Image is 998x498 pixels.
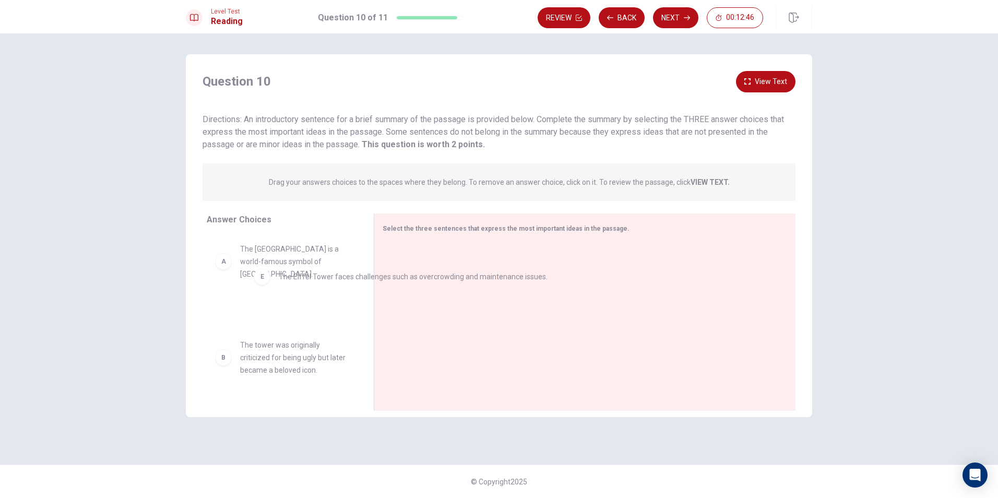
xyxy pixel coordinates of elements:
[203,73,271,90] h4: Question 10
[691,178,730,186] strong: VIEW TEXT.
[963,463,988,488] div: Open Intercom Messenger
[471,478,527,486] span: © Copyright 2025
[211,15,243,28] h1: Reading
[207,215,271,224] span: Answer Choices
[707,7,763,28] button: 00:12:46
[599,7,645,28] button: Back
[203,114,784,149] span: Directions: An introductory sentence for a brief summary of the passage is provided below. Comple...
[726,14,754,22] span: 00:12:46
[211,8,243,15] span: Level Test
[538,7,590,28] button: Review
[653,7,698,28] button: Next
[360,139,485,149] strong: This question is worth 2 points.
[318,11,388,24] h1: Question 10 of 11
[736,71,795,92] button: View Text
[383,225,629,232] span: Select the three sentences that express the most important ideas in the passage.
[269,178,730,186] p: Drag your answers choices to the spaces where they belong. To remove an answer choice, click on i...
